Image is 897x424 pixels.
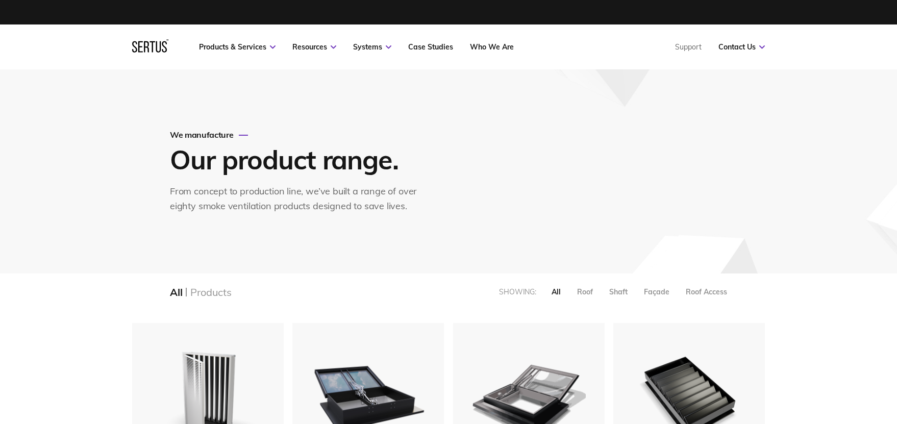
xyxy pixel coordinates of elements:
div: Shaft [609,287,628,296]
div: Roof Access [686,287,727,296]
a: Resources [292,42,336,52]
a: Case Studies [408,42,453,52]
h1: Our product range. [170,143,425,176]
div: From concept to production line, we’ve built a range of over eighty smoke ventilation products de... [170,184,428,214]
div: Products [190,286,231,298]
a: Products & Services [199,42,276,52]
a: Support [675,42,702,52]
div: All [552,287,561,296]
a: Who We Are [470,42,514,52]
div: All [170,286,182,298]
div: Showing: [499,287,536,296]
a: Systems [353,42,391,52]
a: Contact Us [718,42,765,52]
div: We manufacture [170,130,428,140]
div: Roof [577,287,593,296]
div: Façade [644,287,669,296]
